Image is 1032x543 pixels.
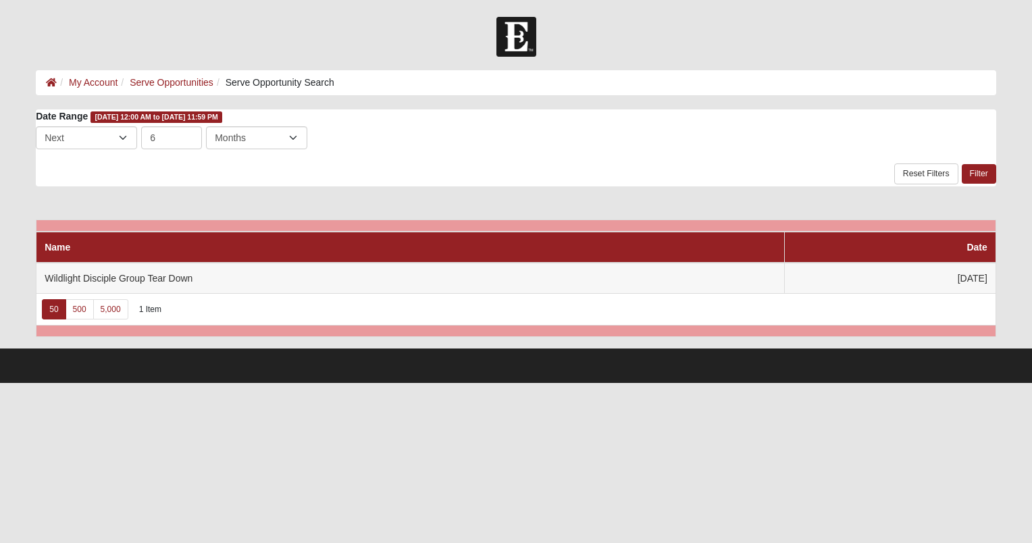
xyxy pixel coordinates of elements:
[66,299,94,319] a: 500
[93,299,128,319] a: 5,000
[42,299,66,319] a: 50
[784,263,996,294] td: [DATE]
[36,109,88,123] label: Date Range
[36,263,784,294] td: Wildlight Disciple Group Tear Down
[894,163,958,184] a: Reset Filters
[45,242,70,253] a: Name
[139,304,161,315] div: 1 Item
[130,77,213,88] a: Serve Opportunities
[213,76,334,90] li: Serve Opportunity Search
[91,111,222,123] div: [DATE] 12:00 AM to [DATE] 11:59 PM
[496,17,536,57] img: Church of Eleven22 Logo
[69,77,118,88] a: My Account
[962,164,996,184] a: Filter
[966,242,987,253] a: Date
